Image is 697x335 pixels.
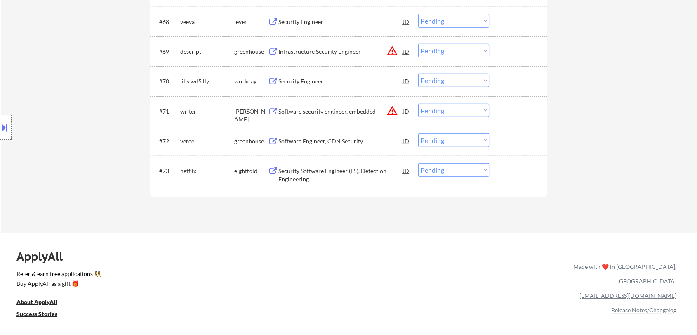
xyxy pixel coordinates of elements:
div: Infrastructure Security Engineer [278,48,403,56]
div: Security Engineer [278,18,403,26]
a: Success Stories [16,310,68,320]
div: JD [402,74,410,88]
div: [PERSON_NAME] [234,107,268,124]
div: JD [402,104,410,119]
div: ApplyAll [16,249,72,264]
a: About ApplyAll [16,298,68,308]
div: netflix [180,167,234,175]
div: #71 [159,107,174,116]
a: Release Notes/Changelog [611,306,676,314]
div: #68 [159,18,174,26]
div: writer [180,107,234,116]
a: Refer & earn free applications 👯‍♀️ [16,271,401,280]
div: eightfold [234,167,268,175]
div: Buy ApplyAll as a gift 🎁 [16,281,99,287]
div: Software Engineer, CDN Security [278,137,403,145]
div: Security Engineer [278,77,403,86]
button: warning_amber [386,45,398,57]
div: greenhouse [234,48,268,56]
div: Made with ❤️ in [GEOGRAPHIC_DATA], [GEOGRAPHIC_DATA] [570,259,676,288]
a: Buy ApplyAll as a gift 🎁 [16,280,99,290]
div: #70 [159,77,174,86]
div: #73 [159,167,174,175]
div: greenhouse [234,137,268,145]
div: lilly.wd5.lly [180,77,234,86]
div: descript [180,48,234,56]
div: vercel [180,137,234,145]
div: workday [234,77,268,86]
div: JD [402,163,410,178]
div: lever [234,18,268,26]
div: #72 [159,137,174,145]
div: veeva [180,18,234,26]
u: About ApplyAll [16,298,57,305]
div: JD [402,44,410,59]
button: warning_amber [386,105,398,116]
div: JD [402,133,410,148]
div: Software security engineer, embedded [278,107,403,116]
div: Security Software Engineer (L5), Detection Engineering [278,167,403,183]
div: JD [402,14,410,29]
u: Success Stories [16,310,57,317]
div: #69 [159,48,174,56]
a: [EMAIL_ADDRESS][DOMAIN_NAME] [579,292,676,299]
